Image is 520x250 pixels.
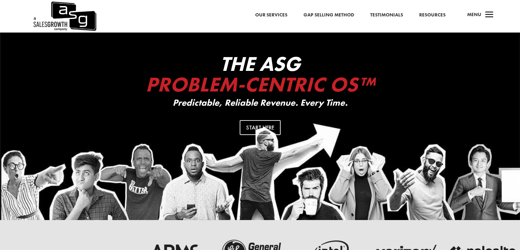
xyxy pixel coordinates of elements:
[483,9,496,22] span: a
[370,11,403,19] a: Testimonials
[255,11,287,19] a: Our Services
[240,120,281,135] a: Start Here
[303,11,354,19] a: Gap Selling Method
[131,98,389,108] p: Predictable, Reliable Revenue. Every Time.
[146,71,374,98] span: Problem-Centric OS™
[131,53,389,98] h2: The ASG
[467,11,481,18] span: Menu
[419,11,446,19] a: Resources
